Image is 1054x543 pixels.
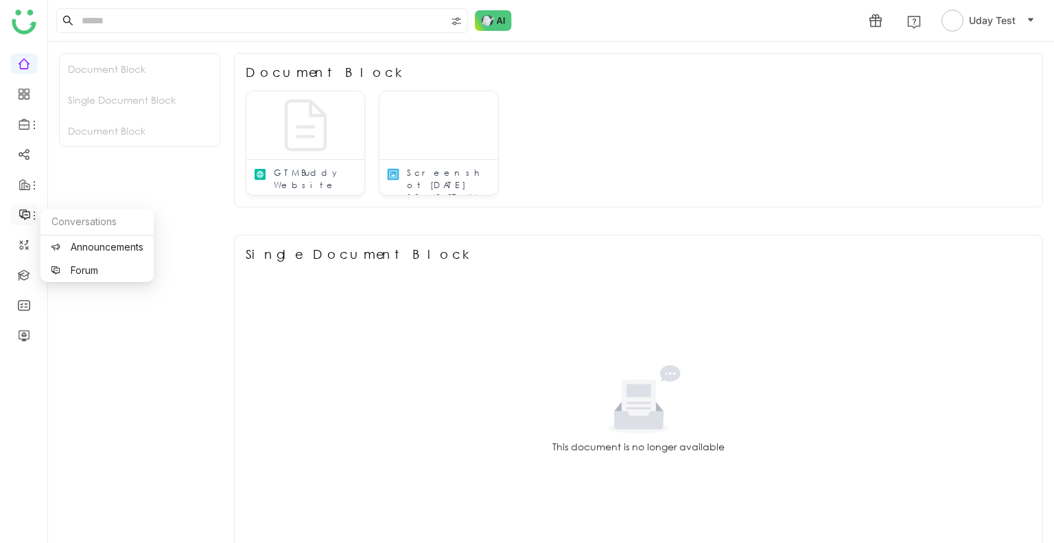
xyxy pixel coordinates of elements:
[246,246,475,262] div: Single Document Block
[941,10,963,32] img: avatar
[272,91,340,159] img: default-img.svg
[274,167,358,192] div: GTM Buddy Website
[253,167,267,181] img: article.svg
[60,54,220,84] div: Document Block
[907,15,921,29] img: help.svg
[51,266,143,275] a: Forum
[969,13,1016,28] span: Uday Test
[60,84,220,115] div: Single Document Block
[407,167,491,201] div: Screenshot [DATE] 10.42.27 AM
[475,10,512,31] img: ask-buddy-normal.svg
[246,65,408,80] div: Document Block
[386,167,400,181] img: png.svg
[451,16,462,27] img: search-type.svg
[40,209,154,235] div: Conversations
[51,242,143,252] a: Announcements
[939,10,1038,32] button: Uday Test
[60,115,220,146] div: Document Block
[12,10,36,34] img: logo
[379,91,497,159] img: 6858f8b3594932469e840d5a
[552,439,725,454] div: This document is no longer available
